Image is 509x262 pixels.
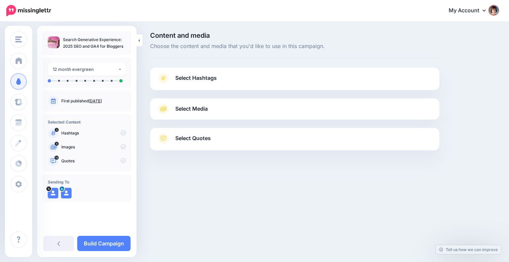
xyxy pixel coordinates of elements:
[61,130,126,136] p: Hashtags
[157,133,433,150] a: Select Quotes
[175,74,217,82] span: Select Hashtags
[61,158,126,164] p: Quotes
[63,36,126,50] p: Search Generative Experience: 2025 SEO and GA4 for Bloggers
[157,104,433,114] a: Select Media
[53,66,118,73] div: 12 month evergreen
[157,73,433,90] a: Select Hashtags
[55,156,59,160] span: 14
[175,134,211,143] span: Select Quotes
[55,128,59,132] span: 0
[61,98,126,104] p: First published
[55,142,59,146] span: 6
[442,3,499,19] a: My Account
[48,120,126,125] h4: Selected Content
[88,98,102,103] a: [DATE]
[436,245,501,254] a: Tell us how we can improve
[150,32,439,39] span: Content and media
[15,36,22,42] img: menu.png
[48,180,126,184] h4: Sending To
[61,144,126,150] p: Images
[175,104,208,113] span: Select Media
[48,63,126,76] button: 12 month evergreen
[48,188,58,198] img: user_default_image.png
[61,188,72,198] img: user_default_image.png
[48,36,60,48] img: 1d0300bde8487627e342c9754e3000ae_thumb.jpg
[6,5,51,16] img: Missinglettr
[150,42,439,51] span: Choose the content and media that you'd like to use in this campaign.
